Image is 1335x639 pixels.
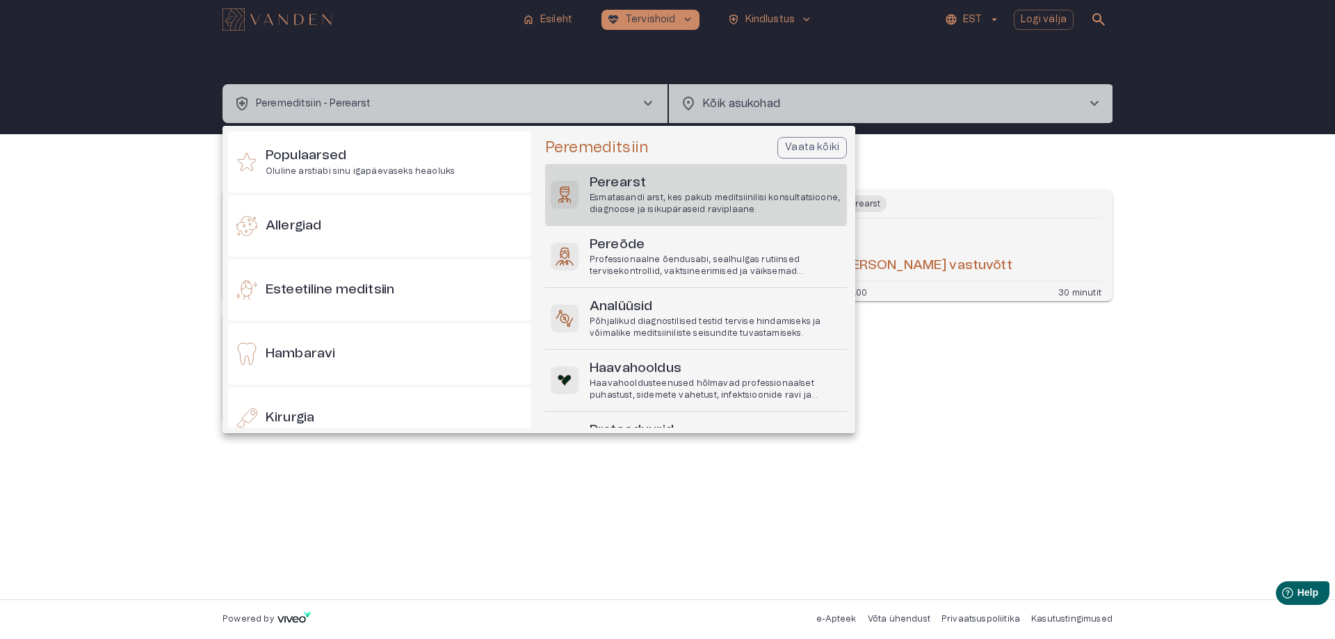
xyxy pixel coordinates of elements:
[545,138,649,158] h5: Peremeditsiin
[590,192,841,216] p: Esmatasandi arst, kes pakub meditsiinilisi konsultatsioone, diagnoose ja isikupäraseid raviplaane.
[777,137,847,159] button: Vaata kõiki
[266,217,321,236] h6: Allergiad
[590,254,841,277] p: Professionaalne õendusabi, sealhulgas rutiinsed tervisekontrollid, vaktsineerimised ja väiksemad ...
[785,140,839,155] p: Vaata kõiki
[590,421,841,440] h6: Protseduurid
[590,236,841,254] h6: Pereõde
[590,316,841,339] p: Põhjalikud diagnostilised testid tervise hindamiseks ja võimalike meditsiiniliste seisundite tuva...
[266,281,394,300] h6: Esteetiline meditsiin
[266,165,455,177] p: Oluline arstiabi sinu igapäevaseks heaoluks
[266,147,455,165] h6: Populaarsed
[590,174,841,193] h6: Perearst
[590,298,841,316] h6: Analüüsid
[266,409,314,428] h6: Kirurgia
[590,378,841,401] p: Haavahooldusteenused hõlmavad professionaalset puhastust, sidemete vahetust, infektsioonide ravi ...
[590,359,841,378] h6: Haavahooldus
[266,345,335,364] h6: Hambaravi
[1227,576,1335,615] iframe: Help widget launcher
